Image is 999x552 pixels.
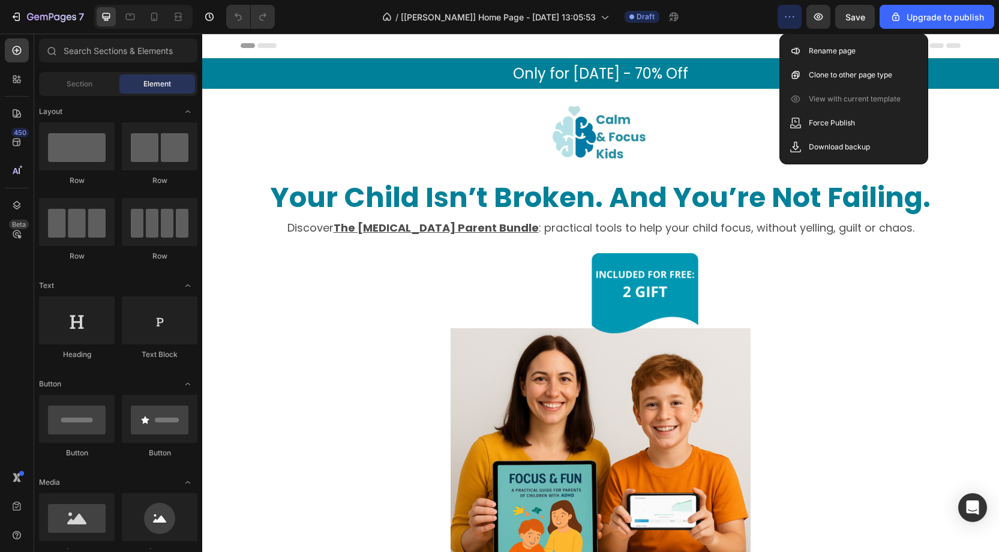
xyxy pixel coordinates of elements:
p: Download backup [809,141,870,153]
div: Row [122,175,197,186]
img: gempages_580901048072274862-f0d52031-96b4-4fc3-83af-d0fc49ed29ed.png [338,55,458,145]
button: Save [835,5,875,29]
div: Row [39,175,115,186]
div: Open Intercom Messenger [958,493,987,522]
u: The [MEDICAL_DATA] Parent Bundle [131,187,337,202]
div: Undo/Redo [226,5,275,29]
span: Toggle open [178,473,197,492]
button: 7 [5,5,89,29]
p: View with current template [809,93,901,105]
span: Toggle open [178,374,197,394]
div: Heading [39,349,115,360]
p: Force Publish [809,117,855,129]
div: Row [39,251,115,262]
span: Section [67,79,92,89]
span: / [395,11,398,23]
p: 7 [79,10,84,24]
div: Beta [9,220,29,229]
span: Layout [39,106,62,117]
span: Button [39,379,61,389]
div: 450 [11,128,29,137]
span: Toggle open [178,276,197,295]
div: Upgrade to publish [890,11,984,23]
input: Search Sections & Elements [39,38,197,62]
span: Element [143,79,171,89]
span: Text [39,280,54,291]
p: Rename page [809,45,856,57]
div: Button [122,448,197,458]
p: Discover : practical tools to help your child focus, without yelling, guilt or chaos. [40,185,757,204]
p: Clone to other page type [809,69,892,81]
div: Button [39,448,115,458]
span: Save [845,12,865,22]
button: Upgrade to publish [880,5,994,29]
div: Row [122,251,197,262]
h2: Your Child Isn’t Broken. And You’re Not Failing. [38,145,758,184]
span: Media [39,477,60,488]
span: [[PERSON_NAME]] Home Page - [DATE] 13:05:53 [401,11,596,23]
span: Toggle open [178,102,197,121]
span: Draft [637,11,655,22]
iframe: Design area [202,34,999,552]
div: Text Block [122,349,197,360]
